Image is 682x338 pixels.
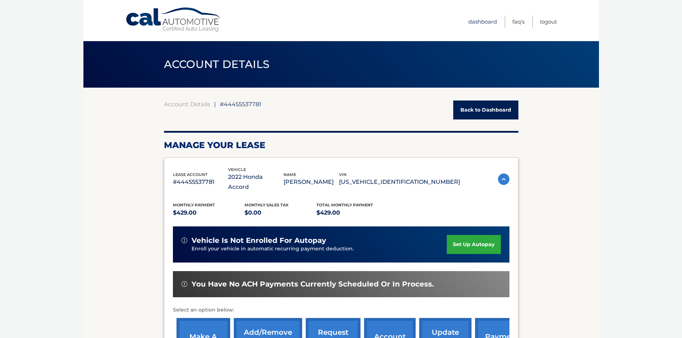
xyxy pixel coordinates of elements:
span: Monthly Payment [173,202,215,207]
img: alert-white.svg [182,237,187,243]
a: Dashboard [468,16,497,28]
p: [PERSON_NAME] [284,177,339,187]
a: FAQ's [512,16,524,28]
a: Logout [540,16,557,28]
p: [US_VEHICLE_IDENTIFICATION_NUMBER] [339,177,460,187]
a: Cal Automotive [125,7,222,33]
p: 2022 Honda Accord [228,172,284,192]
p: $429.00 [173,208,245,218]
a: Back to Dashboard [453,101,518,119]
span: | [214,101,216,108]
span: ACCOUNT DETAILS [164,58,270,71]
p: Select an option below: [173,306,509,314]
span: #44455537781 [220,101,261,108]
p: $0.00 [245,208,316,218]
p: $429.00 [316,208,388,218]
span: vehicle is not enrolled for autopay [192,236,326,245]
a: Account Details [164,101,210,108]
span: vin [339,172,347,177]
img: alert-white.svg [182,281,187,287]
span: name [284,172,296,177]
span: Total Monthly Payment [316,202,373,207]
p: Enroll your vehicle in automatic recurring payment deduction. [192,245,447,253]
span: Monthly sales Tax [245,202,289,207]
p: #44455537781 [173,177,228,187]
span: vehicle [228,167,246,172]
h2: Manage Your Lease [164,140,518,151]
span: lease account [173,172,208,177]
span: You have no ACH payments currently scheduled or in process. [192,280,434,289]
img: accordion-active.svg [498,173,509,185]
a: set up autopay [447,235,500,254]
